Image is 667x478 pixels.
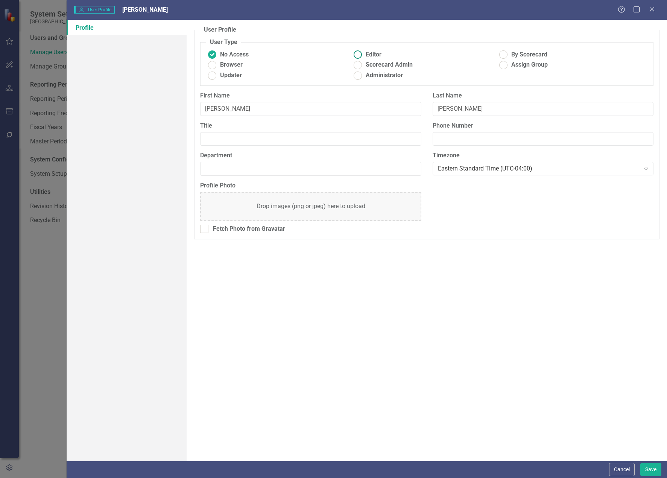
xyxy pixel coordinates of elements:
div: Drop images (png or jpeg) here to upload [257,202,365,211]
span: [PERSON_NAME] [122,6,168,13]
legend: User Profile [200,26,240,34]
label: Title [200,122,421,130]
div: Fetch Photo from Gravatar [213,225,285,233]
span: Browser [220,61,243,69]
label: Timezone [433,151,653,160]
button: Cancel [609,463,635,476]
span: Editor [366,50,381,59]
div: Eastern Standard Time (UTC-04:00) [438,164,640,173]
span: No Access [220,50,249,59]
span: Assign Group [511,61,548,69]
a: Profile [67,20,187,35]
label: Department [200,151,421,160]
span: Updater [220,71,242,80]
button: Save [640,463,661,476]
label: First Name [200,91,421,100]
label: Phone Number [433,122,653,130]
legend: User Type [206,38,241,47]
span: By Scorecard [511,50,547,59]
span: Administrator [366,71,403,80]
label: Last Name [433,91,653,100]
span: Scorecard Admin [366,61,413,69]
label: Profile Photo [200,181,421,190]
span: User Profile [74,6,114,14]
